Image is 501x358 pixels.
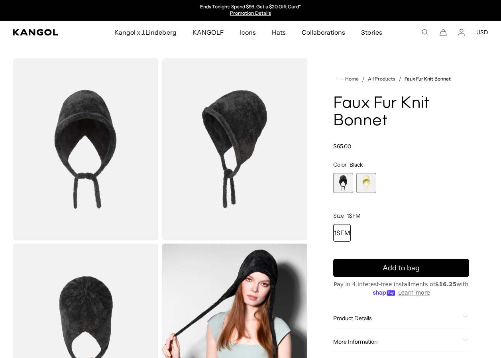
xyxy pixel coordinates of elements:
[169,4,333,17] slideshow-component: Announcement bar
[333,315,460,322] span: Product Details
[356,173,376,193] label: Butter Chiffon
[333,143,351,150] span: $65.00
[106,21,185,44] a: Kangol x J.Lindeberg
[353,21,390,44] a: Stories
[356,173,376,193] div: 2 of 2
[359,74,365,84] li: /
[193,21,224,44] span: KANGOLF
[13,58,159,240] img: color-black
[476,29,488,36] button: USD
[333,74,469,84] nav: breadcrumbs
[200,4,301,10] p: Ends Tonight: Spend $99, Get a $20 Gift Card*
[333,173,353,193] label: Black
[13,29,75,35] a: Kangol
[169,4,333,17] div: Announcement
[395,74,401,84] li: /
[350,161,363,168] span: Black
[264,21,294,44] a: Hats
[361,21,382,44] span: Stories
[114,21,177,44] span: Kangol x J.Lindeberg
[347,212,361,219] span: 1SFM
[368,76,395,82] a: All Products
[458,29,465,36] a: Account
[333,212,344,219] span: Size
[405,76,451,82] a: Faux Fur Knit Bonnet
[232,21,264,44] a: Icons
[333,95,469,130] h1: Faux Fur Knit Bonnet
[333,173,353,193] div: 1 of 2
[185,21,232,44] a: KANGOLF
[294,21,353,44] a: Collaborations
[383,263,420,273] span: Add to bag
[333,224,351,242] div: 1SFM
[302,21,345,44] span: Collaborations
[440,29,447,36] button: Cart
[344,76,359,82] span: Home
[162,58,308,240] img: color-black
[421,29,428,36] summary: Search here
[333,161,347,168] span: Color
[240,21,256,44] span: Icons
[333,338,460,345] span: More Information
[230,10,271,16] a: Promotion Details
[333,259,469,277] button: Add to bag
[169,4,333,17] div: 1 of 2
[336,75,359,83] a: Home
[272,21,286,44] span: Hats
